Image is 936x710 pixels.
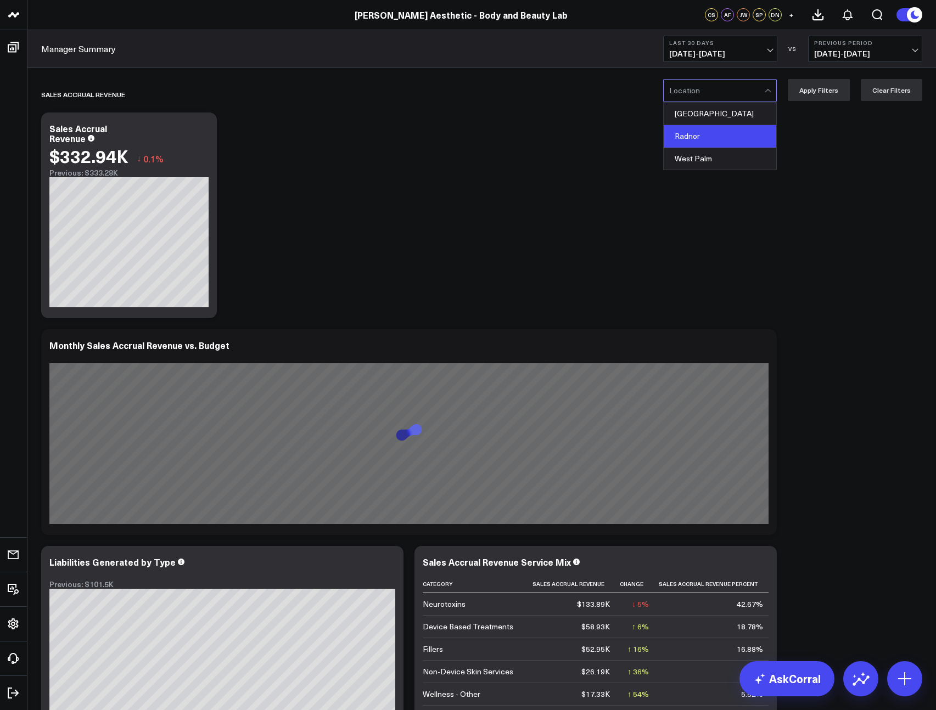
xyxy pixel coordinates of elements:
div: ↑ 54% [627,689,649,700]
button: Last 30 Days[DATE]-[DATE] [663,36,777,62]
div: ↑ 16% [627,644,649,655]
div: $332.94K [49,146,128,166]
div: Radnor [664,125,776,148]
span: [DATE] - [DATE] [669,49,771,58]
th: Change [620,575,659,593]
div: ↑ 6% [632,621,649,632]
th: Sales Accrual Revenue Percent [659,575,773,593]
div: Previous: $101.5K [49,580,395,589]
div: Neurotoxins [423,599,466,610]
button: Previous Period[DATE]-[DATE] [808,36,922,62]
div: SP [753,8,766,21]
th: Sales Accrual Revenue [533,575,620,593]
div: Non-Device Skin Services [423,666,513,677]
div: Liabilities Generated by Type [49,556,176,568]
div: Sales Accrual Revenue [41,82,125,107]
b: Last 30 Days [669,40,771,46]
span: ↓ [137,151,141,166]
button: + [784,8,798,21]
div: Device Based Treatments [423,621,513,632]
div: DN [769,8,782,21]
div: 16.88% [737,644,763,655]
a: [PERSON_NAME] Aesthetic - Body and Beauty Lab [355,9,568,21]
div: $17.33K [581,689,610,700]
th: Category [423,575,533,593]
span: 0.1% [143,153,164,165]
div: ↑ 36% [627,666,649,677]
b: Previous Period [814,40,916,46]
div: $26.19K [581,666,610,677]
div: Fillers [423,644,443,655]
div: Wellness - Other [423,689,480,700]
div: Sales Accrual Revenue [49,122,107,144]
div: [GEOGRAPHIC_DATA] [664,103,776,125]
div: ↓ 5% [632,599,649,610]
span: + [789,11,794,19]
button: Clear Filters [861,79,922,101]
div: 42.67% [737,599,763,610]
div: $58.93K [581,621,610,632]
div: West Palm [664,148,776,170]
div: Previous: $333.28K [49,168,209,177]
div: VS [783,46,803,52]
div: CS [705,8,718,21]
button: Apply Filters [788,79,850,101]
div: 18.78% [737,621,763,632]
a: Manager Summary [41,43,116,55]
div: Monthly Sales Accrual Revenue vs. Budget [49,339,229,351]
div: $133.89K [577,599,610,610]
div: Sales Accrual Revenue Service Mix [423,556,571,568]
a: AskCorral [739,661,834,696]
div: $52.95K [581,644,610,655]
span: [DATE] - [DATE] [814,49,916,58]
div: JW [737,8,750,21]
div: AF [721,8,734,21]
